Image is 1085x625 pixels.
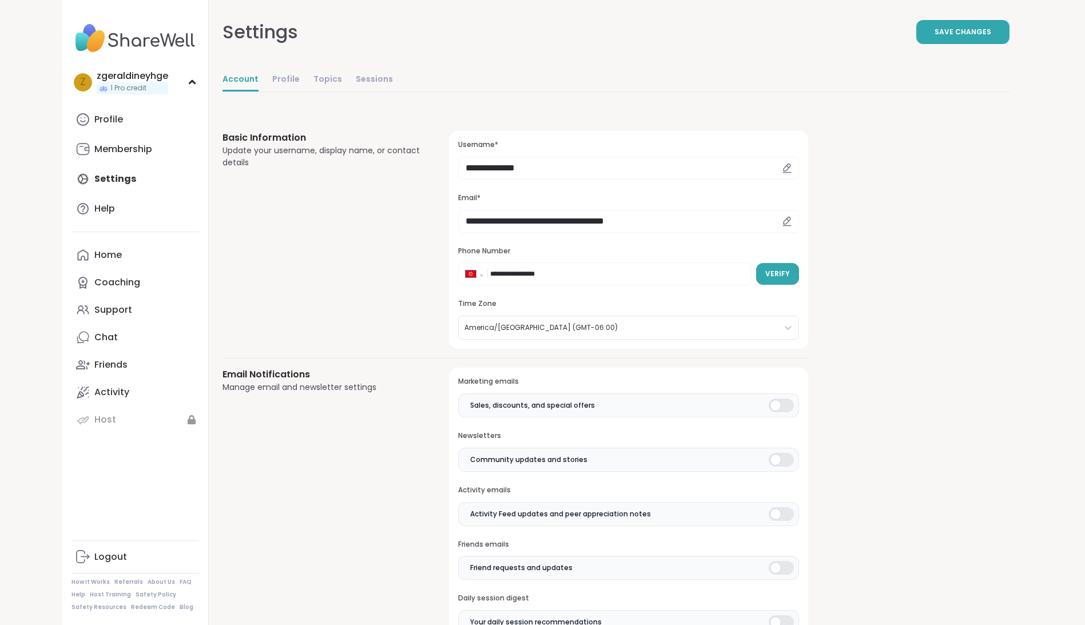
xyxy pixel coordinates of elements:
div: Update your username, display name, or contact details [222,145,422,169]
a: Activity [71,379,199,406]
div: Membership [94,143,152,156]
a: Safety Resources [71,603,126,611]
div: Chat [94,331,118,344]
a: Host [71,406,199,433]
div: Manage email and newsletter settings [222,381,422,393]
h3: Email Notifications [222,368,422,381]
span: Sales, discounts, and special offers [470,400,595,411]
a: Sessions [356,69,393,91]
a: About Us [148,578,175,586]
a: FAQ [180,578,192,586]
button: Save Changes [916,20,1010,44]
div: Logout [94,551,127,563]
a: Chat [71,324,199,351]
div: zgeraldineyhge [97,70,168,82]
a: Help [71,591,85,599]
h3: Newsletters [458,431,798,441]
img: ShareWell Nav Logo [71,18,199,58]
a: Host Training [90,591,131,599]
div: Coaching [94,276,140,289]
h3: Username* [458,140,798,150]
button: Verify [756,263,799,285]
a: Profile [272,69,300,91]
h3: Email* [458,193,798,203]
a: Home [71,241,199,269]
span: 1 Pro credit [110,83,146,93]
a: Topics [313,69,342,91]
h3: Marketing emails [458,377,798,387]
a: Redeem Code [131,603,175,611]
a: Membership [71,136,199,163]
div: Home [94,249,122,261]
span: Activity Feed updates and peer appreciation notes [470,509,651,519]
div: Settings [222,18,298,46]
div: Activity [94,386,129,399]
a: Coaching [71,269,199,296]
div: Help [94,202,115,215]
div: Support [94,304,132,316]
h3: Phone Number [458,246,798,256]
a: Support [71,296,199,324]
div: Profile [94,113,123,126]
a: Friends [71,351,199,379]
h3: Basic Information [222,131,422,145]
div: Friends [94,359,128,371]
h3: Activity emails [458,485,798,495]
div: Host [94,413,116,426]
h3: Friends emails [458,540,798,550]
h3: Daily session digest [458,594,798,603]
a: Profile [71,106,199,133]
a: Referrals [114,578,143,586]
span: Friend requests and updates [470,563,573,573]
span: z [80,75,86,90]
span: Community updates and stories [470,455,587,465]
span: Save Changes [935,27,991,37]
a: Safety Policy [136,591,176,599]
a: How It Works [71,578,110,586]
span: Verify [765,269,790,279]
a: Logout [71,543,199,571]
h3: Time Zone [458,299,798,309]
a: Account [222,69,259,91]
a: Help [71,195,199,222]
a: Blog [180,603,193,611]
